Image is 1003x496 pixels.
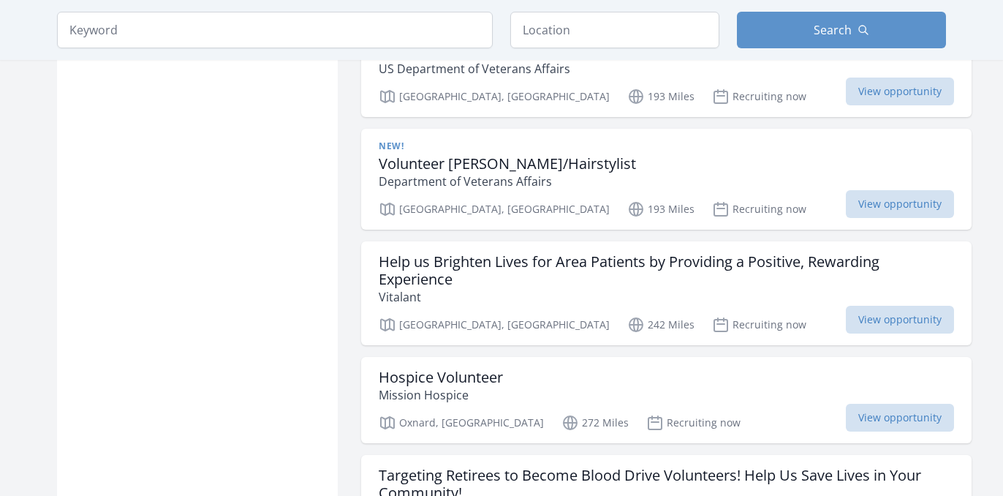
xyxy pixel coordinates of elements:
[361,241,972,345] a: Help us Brighten Lives for Area Patients by Providing a Positive, Rewarding Experience Vitalant [...
[379,253,954,288] h3: Help us Brighten Lives for Area Patients by Providing a Positive, Rewarding Experience
[379,60,591,78] p: US Department of Veterans Affairs
[846,306,954,334] span: View opportunity
[379,288,954,306] p: Vitalant
[712,200,806,218] p: Recruiting now
[846,190,954,218] span: View opportunity
[627,316,694,334] p: 242 Miles
[627,88,694,105] p: 193 Miles
[561,414,629,432] p: 272 Miles
[510,12,719,48] input: Location
[379,386,503,404] p: Mission Hospice
[361,357,972,443] a: Hospice Volunteer Mission Hospice Oxnard, [GEOGRAPHIC_DATA] 272 Miles Recruiting now View opportu...
[379,173,636,190] p: Department of Veterans Affairs
[379,316,610,334] p: [GEOGRAPHIC_DATA], [GEOGRAPHIC_DATA]
[379,155,636,173] h3: Volunteer [PERSON_NAME]/Hairstylist
[379,414,544,432] p: Oxnard, [GEOGRAPHIC_DATA]
[712,316,806,334] p: Recruiting now
[627,200,694,218] p: 193 Miles
[379,200,610,218] p: [GEOGRAPHIC_DATA], [GEOGRAPHIC_DATA]
[379,88,610,105] p: [GEOGRAPHIC_DATA], [GEOGRAPHIC_DATA]
[379,140,404,152] span: New!
[712,88,806,105] p: Recruiting now
[379,369,503,386] h3: Hospice Volunteer
[737,12,946,48] button: Search
[846,78,954,105] span: View opportunity
[361,16,972,117] a: New! Volunteer Nursing Ambassador US Department of Veterans Affairs [GEOGRAPHIC_DATA], [GEOGRAPHI...
[361,129,972,230] a: New! Volunteer [PERSON_NAME]/Hairstylist Department of Veterans Affairs [GEOGRAPHIC_DATA], [GEOGR...
[814,21,852,39] span: Search
[57,12,493,48] input: Keyword
[846,404,954,432] span: View opportunity
[646,414,741,432] p: Recruiting now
